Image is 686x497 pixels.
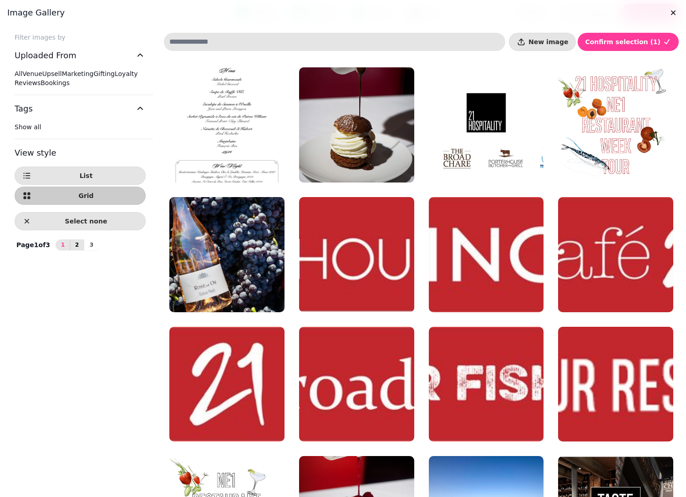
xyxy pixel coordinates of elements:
nav: Pagination [56,239,99,250]
span: Upsell [42,70,62,77]
span: New image [528,39,568,45]
img: rw-tour.gif [558,67,673,183]
img: Artboard 3 copy 2.png [429,197,544,312]
span: All [15,70,22,77]
label: Filter images by [7,33,153,42]
button: 1 [56,239,70,250]
img: Chateau Minuty Wine Dinner Menu image.jpeg [169,197,285,312]
div: Tags [15,122,146,139]
span: Reviews [15,79,41,86]
span: 3 [88,242,95,248]
button: 2 [70,239,84,250]
img: Artboard 3 copy 3.png [299,197,414,312]
span: List [34,172,138,179]
img: Artboard 3 copy 4.png [429,327,544,442]
span: Bookings [41,79,70,86]
button: Grid [15,187,146,205]
span: Gifting [93,70,115,77]
h3: View style [15,147,146,159]
button: New image [509,33,576,51]
button: Tags [15,95,146,122]
span: Show all [15,123,41,131]
button: Select none [15,212,146,230]
span: Venue [22,70,42,77]
div: Uploaded From [15,69,146,95]
button: Confirm selection (1) [578,33,679,51]
span: 2 [73,242,81,248]
span: Grid [34,193,138,199]
button: Uploaded From [15,42,146,69]
span: Select none [34,218,138,224]
img: Artboard 3.png [169,327,285,442]
img: Artboard 3 copy 5.png [558,197,673,312]
span: 1 [59,242,66,248]
button: 3 [84,239,99,250]
img: Artboard 3 copy.png [299,327,414,442]
span: Marketing [62,70,94,77]
h3: Image gallery [7,7,679,18]
span: Confirm selection ( 1 ) [585,39,661,45]
img: button.jpg [558,327,673,442]
img: repost3372116464672643827.jpg [299,67,414,183]
p: Page 1 of 3 [13,240,54,249]
button: List [15,167,146,185]
img: Great Chefs of France Menu.png [169,67,285,183]
img: Email-Footer2025.png [429,67,544,183]
span: Loyalty [115,70,138,77]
